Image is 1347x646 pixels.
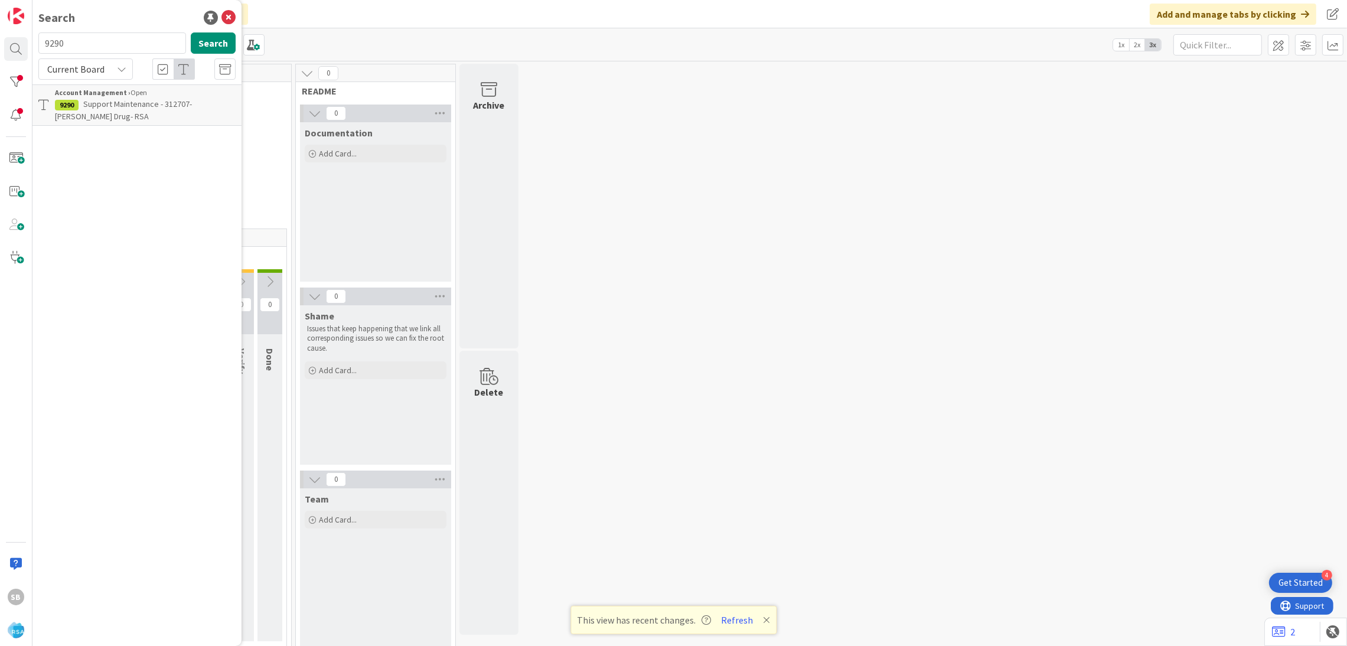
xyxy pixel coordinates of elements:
[326,106,346,120] span: 0
[1269,573,1332,593] div: Open Get Started checklist, remaining modules: 4
[475,385,504,399] div: Delete
[38,9,75,27] div: Search
[260,298,280,312] span: 0
[318,66,338,80] span: 0
[319,148,357,159] span: Add Card...
[55,100,79,110] div: 9290
[1278,577,1323,589] div: Get Started
[55,88,131,97] b: Account Management ›
[25,2,54,16] span: Support
[302,85,441,97] span: README
[1145,39,1161,51] span: 3x
[577,613,711,627] span: This view has recent changes.
[305,493,329,505] span: Team
[38,32,186,54] input: Search for title...
[264,348,276,371] span: Done
[305,310,334,322] span: Shame
[326,472,346,487] span: 0
[1272,625,1295,639] a: 2
[717,612,757,628] button: Refresh
[326,289,346,304] span: 0
[55,99,192,122] span: Support Maintenance - 312707-[PERSON_NAME] Drug- RSA
[1129,39,1145,51] span: 2x
[8,8,24,24] img: Visit kanbanzone.com
[474,98,505,112] div: Archive
[319,365,357,376] span: Add Card...
[8,589,24,605] div: SB
[231,298,252,312] span: 0
[55,87,236,98] div: Open
[319,514,357,525] span: Add Card...
[1173,34,1262,56] input: Quick Filter...
[307,324,444,353] p: Issues that keep happening that we link all corresponding issues so we can fix the root cause.
[32,84,242,126] a: Account Management ›Open9290Support Maintenance - 312707-[PERSON_NAME] Drug- RSA
[305,127,373,139] span: Documentation
[1150,4,1316,25] div: Add and manage tabs by clicking
[8,622,24,638] img: avatar
[236,348,247,374] span: Verify
[1113,39,1129,51] span: 1x
[47,63,105,75] span: Current Board
[191,32,236,54] button: Search
[1322,570,1332,580] div: 4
